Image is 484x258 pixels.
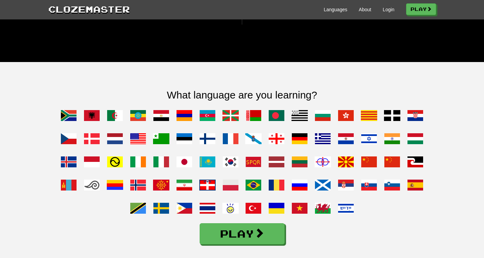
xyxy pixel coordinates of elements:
[324,6,347,13] a: Languages
[200,223,285,244] a: Play
[406,3,436,15] a: Play
[48,89,436,101] h2: What language are you learning?
[48,3,130,15] a: Clozemaster
[383,6,394,13] a: Login
[359,6,371,13] a: About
